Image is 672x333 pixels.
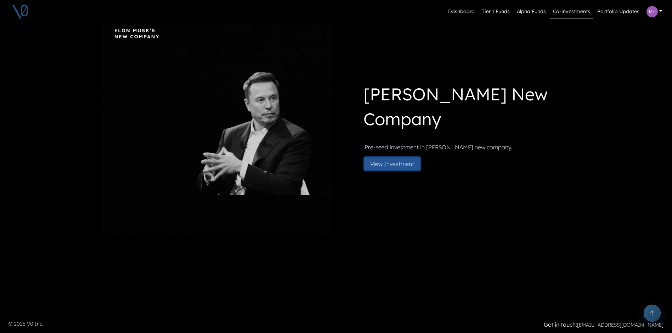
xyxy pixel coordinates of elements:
p: © 2025 V0 Inc. [9,320,332,328]
a: Portfolio Updates [594,5,642,18]
img: Fund Logo [109,28,163,39]
a: Dashboard [445,5,478,18]
p: Pre-seed investment in [PERSON_NAME] new company. [365,143,569,152]
strong: Get in touch: [544,321,577,328]
button: View Investment [365,157,420,170]
h1: [PERSON_NAME] New Company [363,82,569,134]
a: [EMAIL_ADDRESS][DOMAIN_NAME] [577,322,663,328]
a: Tier 1 Funds [479,5,513,18]
a: Co-investments [550,5,593,18]
img: V0 logo [11,3,29,21]
img: elon-musks-new-company_black_2.png [102,22,332,235]
a: View Investment [365,160,425,167]
img: Profile [646,6,658,17]
a: Alpha Funds [514,5,549,18]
